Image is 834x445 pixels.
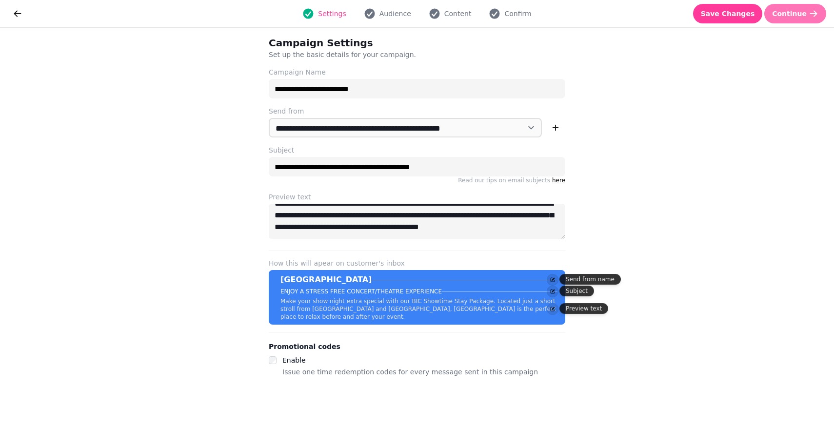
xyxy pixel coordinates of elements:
h2: Campaign Settings [269,36,456,50]
p: Set up the basic details for your campaign. [269,50,518,59]
p: [GEOGRAPHIC_DATA] [280,274,372,286]
span: Continue [772,10,807,17]
span: Confirm [504,9,531,19]
label: Subject [269,145,565,155]
span: Save Changes [701,10,755,17]
p: Make your show night extra special with our BIC Showtime Stay Package. Located just a short strol... [280,297,557,321]
a: here [552,177,565,184]
label: How this will apear on customer's inbox [269,258,565,268]
span: Settings [318,9,346,19]
div: Subject [559,286,594,296]
span: Audience [379,9,411,19]
label: Preview text [269,192,565,202]
span: Content [444,9,472,19]
label: Campaign Name [269,67,565,77]
button: go back [8,4,27,23]
label: Enable [282,356,306,364]
p: ENJOY A STRESS FREE CONCERT/THEATRE EXPERIENCE [280,288,442,295]
button: Continue [764,4,826,23]
div: Send from name [559,274,621,285]
p: Issue one time redemption codes for every message sent in this campaign [282,366,538,378]
p: Read our tips on email subjects [269,176,565,184]
legend: Promotional codes [269,341,340,352]
label: Send from [269,106,565,116]
button: Save Changes [693,4,763,23]
div: Preview text [559,303,608,314]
